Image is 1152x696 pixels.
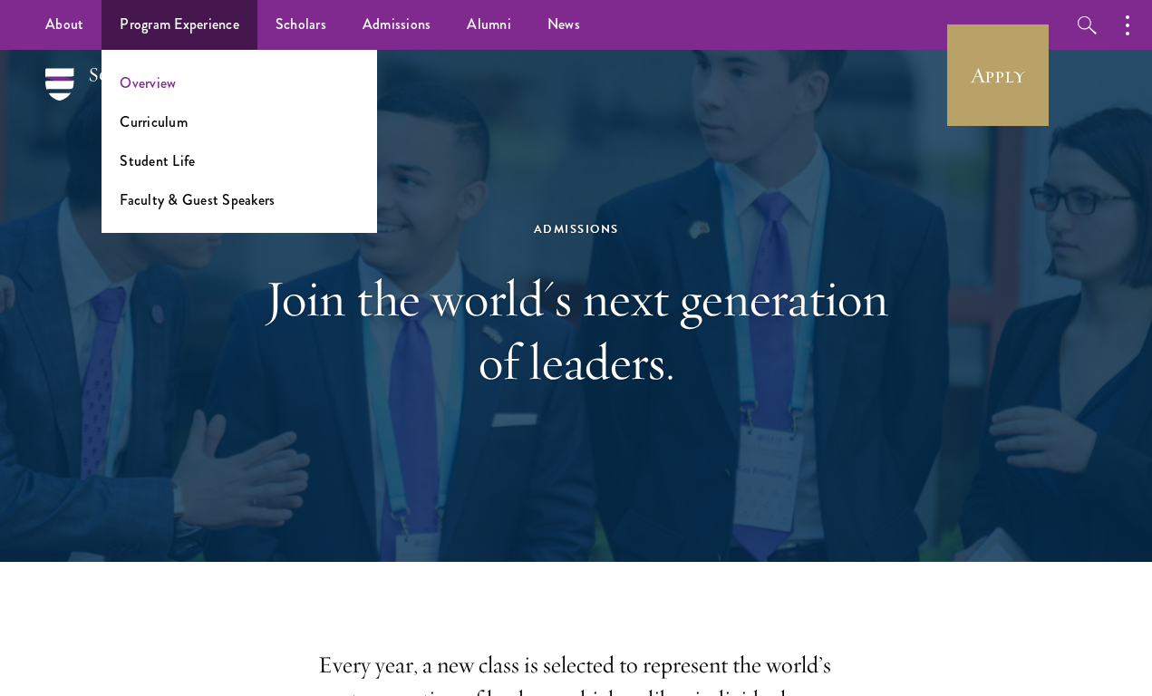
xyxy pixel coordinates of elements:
[120,111,188,132] a: Curriculum
[947,24,1049,126] a: Apply
[264,266,889,393] h1: Join the world's next generation of leaders.
[120,72,176,93] a: Overview
[264,219,889,239] div: Admissions
[45,68,211,123] img: Schwarzman Scholars
[120,150,195,171] a: Student Life
[120,189,275,210] a: Faculty & Guest Speakers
